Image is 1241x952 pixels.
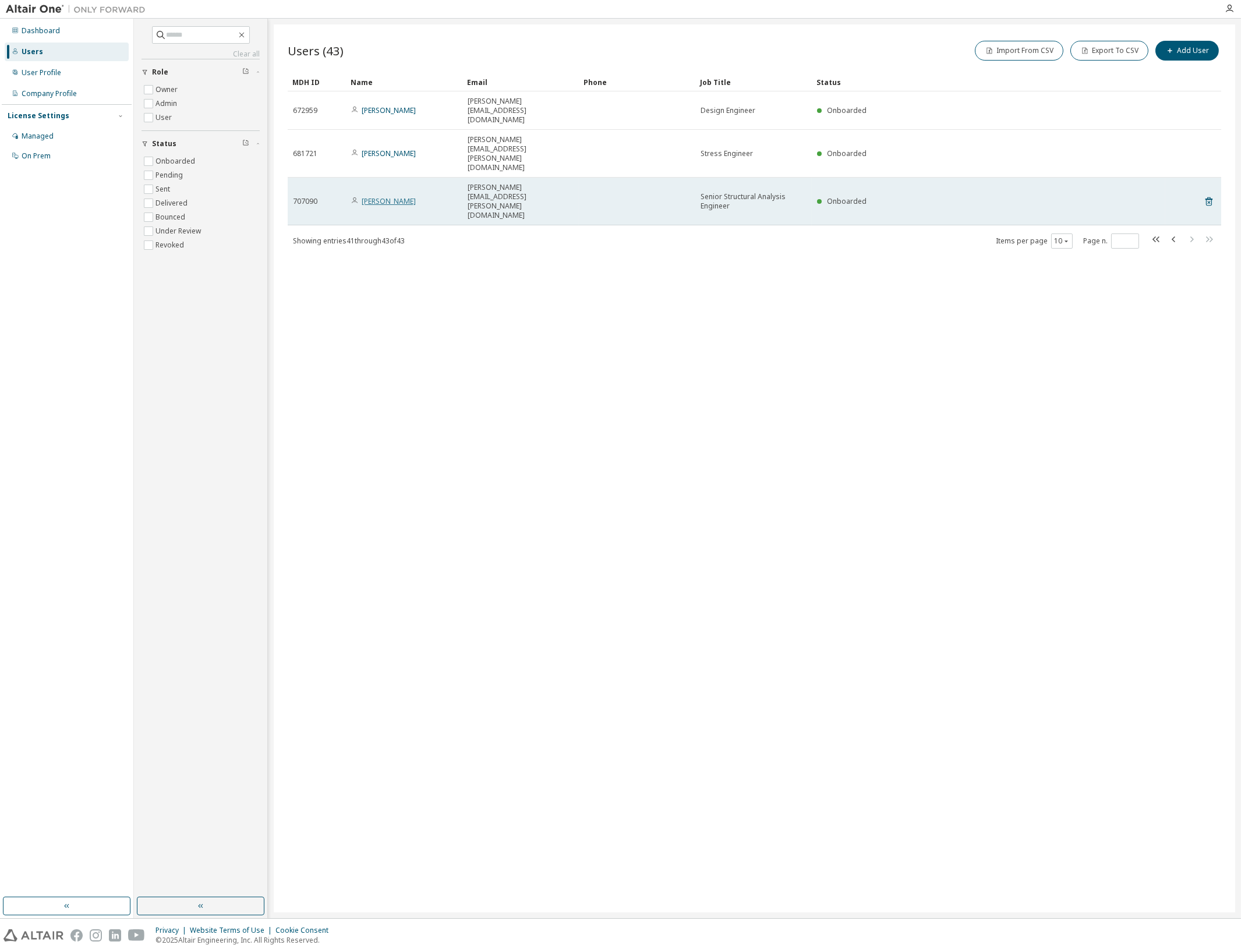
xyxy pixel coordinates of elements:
span: 707090 [293,197,317,206]
button: Export To CSV [1070,41,1148,61]
div: License Settings [8,111,69,121]
div: Managed [22,132,54,141]
div: Privacy [155,926,190,935]
button: Role [142,59,260,85]
span: Design Engineer [701,106,755,115]
span: Page n. [1083,233,1139,249]
span: Role [152,68,168,77]
span: 681721 [293,149,317,158]
div: On Prem [22,151,51,161]
span: [PERSON_NAME][EMAIL_ADDRESS][PERSON_NAME][DOMAIN_NAME] [468,135,574,172]
div: Dashboard [22,26,60,36]
label: Onboarded [155,154,197,168]
img: instagram.svg [90,929,102,942]
a: [PERSON_NAME] [362,148,416,158]
span: Senior Structural Analysis Engineer [701,192,807,211]
div: Name [351,73,458,91]
label: Under Review [155,224,203,238]
a: Clear all [142,49,260,59]
span: Onboarded [827,196,867,206]
span: Stress Engineer [701,149,753,158]
img: youtube.svg [128,929,145,942]
span: Items per page [996,233,1073,249]
img: Altair One [6,3,151,15]
img: linkedin.svg [109,929,121,942]
span: Onboarded [827,105,867,115]
label: Revoked [155,238,186,252]
span: Users (43) [288,43,344,59]
span: Status [152,139,176,148]
span: [PERSON_NAME][EMAIL_ADDRESS][PERSON_NAME][DOMAIN_NAME] [468,183,574,220]
a: [PERSON_NAME] [362,196,416,206]
button: Status [142,131,260,157]
span: Onboarded [827,148,867,158]
label: Bounced [155,210,188,224]
a: [PERSON_NAME] [362,105,416,115]
label: User [155,111,174,125]
label: Owner [155,83,180,97]
label: Sent [155,182,172,196]
div: Company Profile [22,89,77,98]
div: Users [22,47,43,56]
p: © 2025 Altair Engineering, Inc. All Rights Reserved. [155,935,335,945]
span: Showing entries 41 through 43 of 43 [293,236,405,246]
span: Clear filter [242,68,249,77]
div: Job Title [700,73,807,91]
button: Add User [1155,41,1219,61]
button: Import From CSV [975,41,1063,61]
label: Delivered [155,196,190,210]
span: 672959 [293,106,317,115]
button: 10 [1054,236,1070,246]
span: Clear filter [242,139,249,148]
div: Status [816,73,1161,91]
div: MDH ID [292,73,341,91]
div: User Profile [22,68,61,77]
div: Cookie Consent [275,926,335,935]
div: Website Terms of Use [190,926,275,935]
img: facebook.svg [70,929,83,942]
div: Phone [584,73,691,91]
div: Email [467,73,574,91]
label: Admin [155,97,179,111]
label: Pending [155,168,185,182]
img: altair_logo.svg [3,929,63,942]
span: [PERSON_NAME][EMAIL_ADDRESS][DOMAIN_NAME] [468,97,574,125]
